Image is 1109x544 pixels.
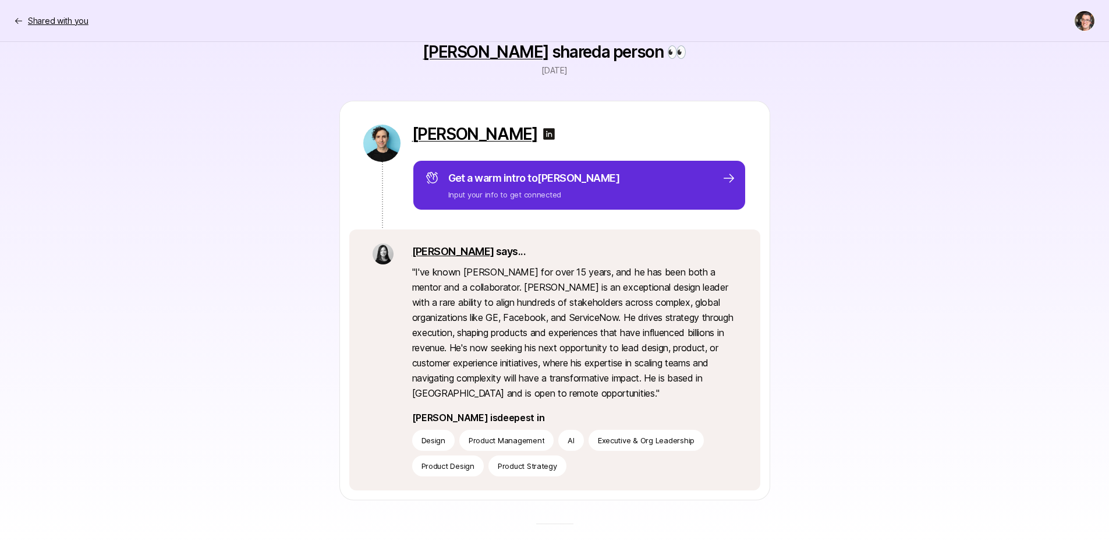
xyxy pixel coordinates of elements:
[412,245,494,257] a: [PERSON_NAME]
[423,43,686,61] p: shared a person 👀
[1075,11,1094,31] img: Eric Smith
[373,243,394,264] img: a6da1878_b95e_422e_bba6_ac01d30c5b5f.jpg
[542,127,556,141] img: linkedin-logo
[421,435,445,446] p: Design
[412,243,737,260] p: says...
[469,435,544,446] p: Product Management
[498,460,557,472] p: Product Strategy
[412,410,737,425] p: [PERSON_NAME] is deepest in
[363,125,401,162] img: 96d2a0e4_1874_4b12_b72d_b7b3d0246393.jpg
[598,435,695,446] p: Executive & Org Leadership
[421,460,474,472] p: Product Design
[448,189,620,200] p: Input your info to get connected
[28,14,88,28] p: Shared with you
[423,42,548,62] a: [PERSON_NAME]
[568,435,574,446] p: AI
[541,63,567,77] p: [DATE]
[412,125,538,143] a: [PERSON_NAME]
[448,170,620,186] p: Get a warm intro
[527,172,619,184] span: to [PERSON_NAME]
[1074,10,1095,31] button: Eric Smith
[412,264,737,401] p: " I've known [PERSON_NAME] for over 15 years, and he has been both a mentor and a collaborator. [...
